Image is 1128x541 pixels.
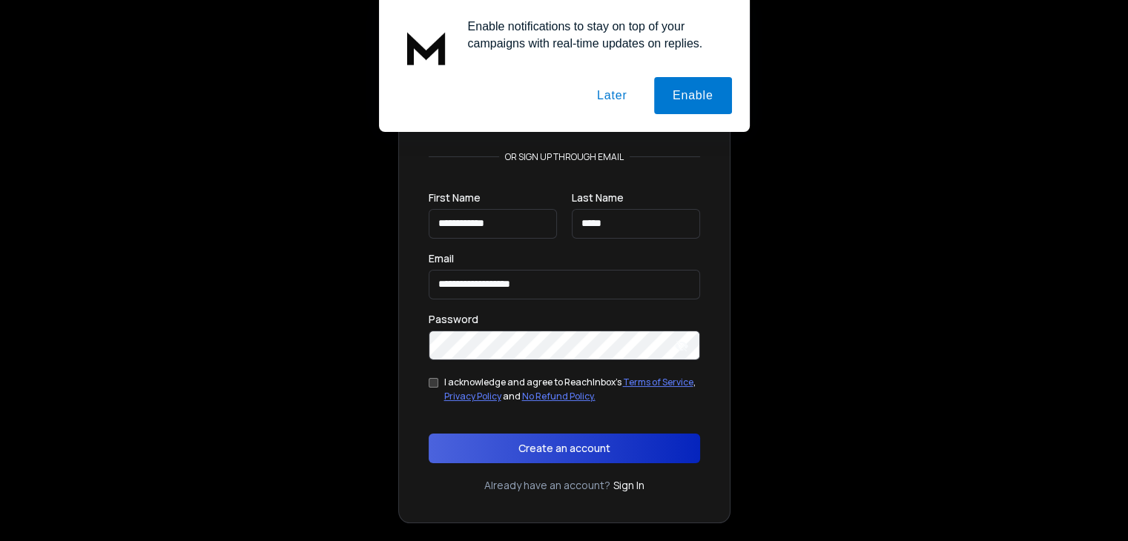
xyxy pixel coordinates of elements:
p: or sign up through email [499,151,630,163]
a: Sign In [613,478,644,493]
div: I acknowledge and agree to ReachInbox's , and [444,375,700,404]
button: Enable [654,77,732,114]
label: Email [429,253,454,264]
img: notification icon [397,18,456,77]
label: Last Name [572,193,624,203]
a: No Refund Policy. [522,390,596,402]
button: Create an account [429,434,700,463]
p: Already have an account? [484,478,610,493]
div: Enable notifications to stay on top of your campaigns with real-time updates on replies. [456,18,732,52]
a: Terms of Service [623,376,693,388]
button: Later [578,77,645,114]
a: Privacy Policy [444,390,501,402]
label: First Name [429,193,481,203]
label: Password [429,314,478,325]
